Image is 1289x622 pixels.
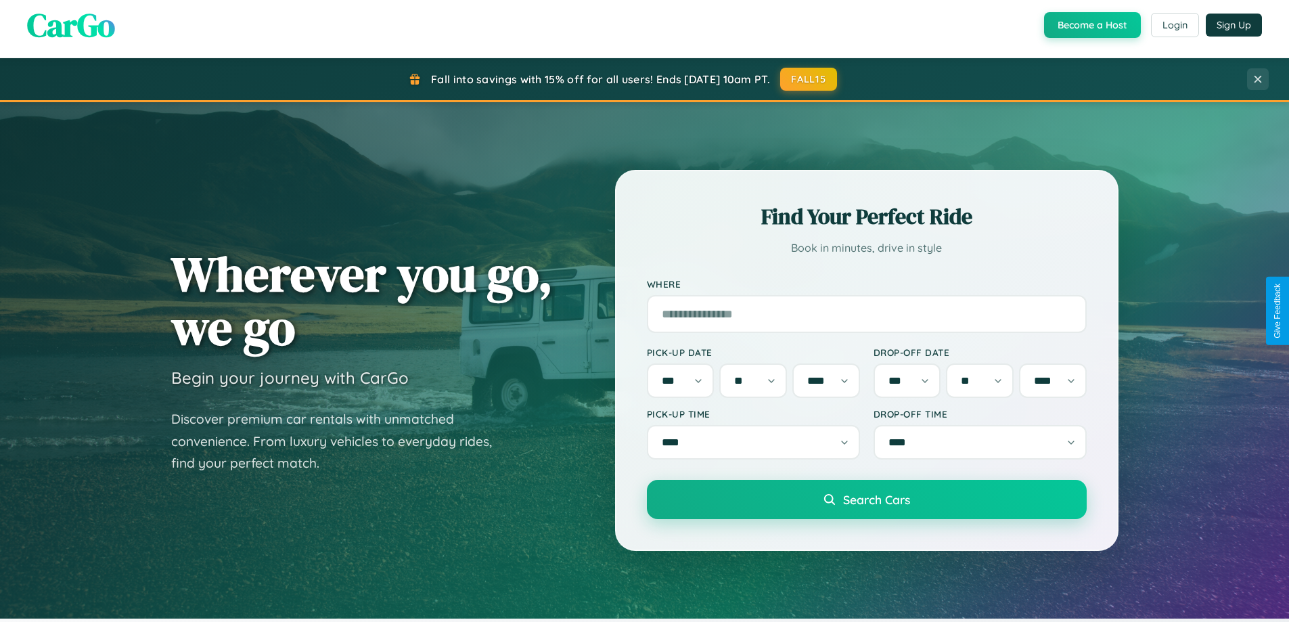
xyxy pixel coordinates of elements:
h2: Find Your Perfect Ride [647,202,1087,231]
button: Become a Host [1044,12,1141,38]
button: FALL15 [780,68,837,91]
label: Pick-up Date [647,347,860,358]
h3: Begin your journey with CarGo [171,368,409,388]
h1: Wherever you go, we go [171,247,553,354]
p: Discover premium car rentals with unmatched convenience. From luxury vehicles to everyday rides, ... [171,408,510,474]
label: Where [647,278,1087,290]
label: Drop-off Date [874,347,1087,358]
label: Pick-up Time [647,408,860,420]
label: Drop-off Time [874,408,1087,420]
button: Search Cars [647,480,1087,519]
span: Fall into savings with 15% off for all users! Ends [DATE] 10am PT. [431,72,770,86]
button: Login [1151,13,1199,37]
p: Book in minutes, drive in style [647,238,1087,258]
span: CarGo [27,3,115,47]
button: Sign Up [1206,14,1262,37]
span: Search Cars [843,492,910,507]
div: Give Feedback [1273,284,1282,338]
